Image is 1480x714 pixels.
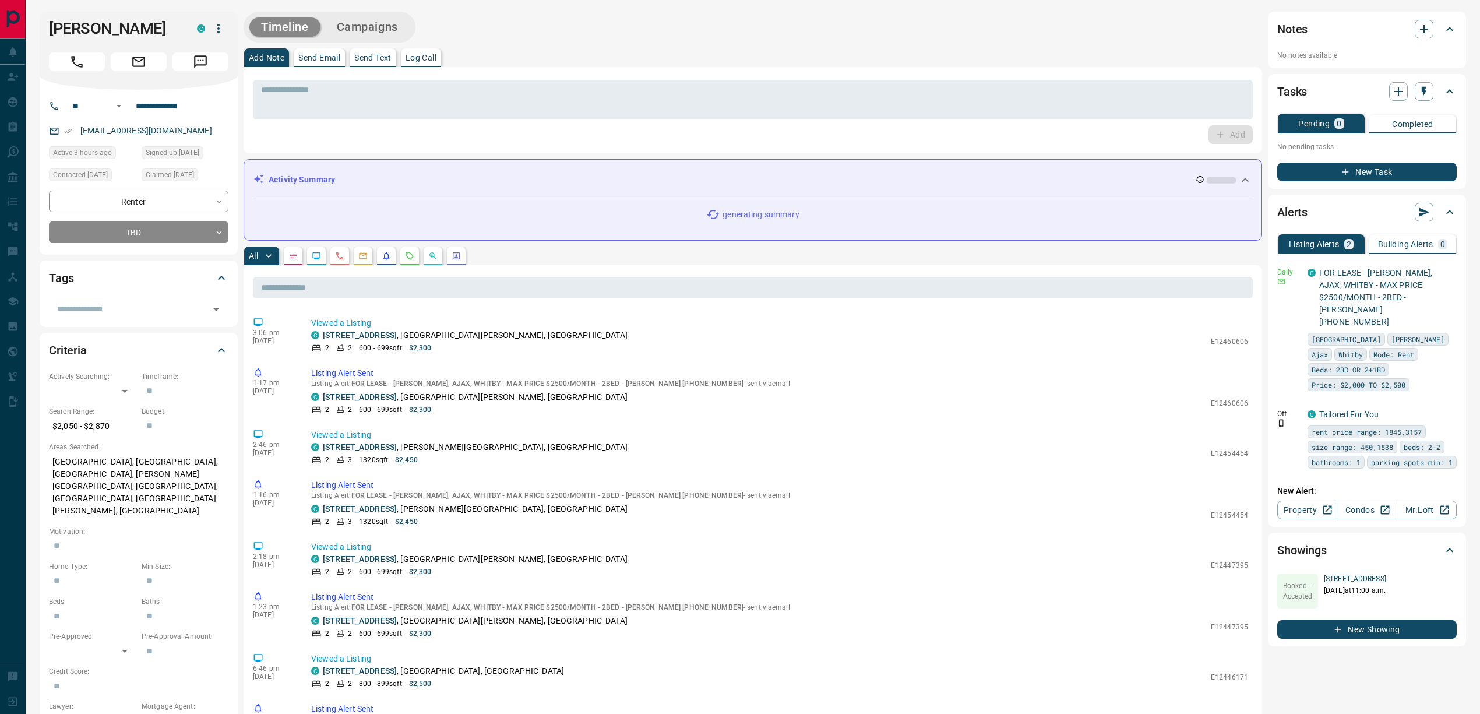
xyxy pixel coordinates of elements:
[359,343,401,353] p: 600 - 699 sqft
[348,516,352,527] p: 3
[142,596,228,607] p: Baths:
[351,603,743,611] span: FOR LEASE - [PERSON_NAME], AJAX, WHITBY - MAX PRICE $2500/MONTH - 2BED - [PERSON_NAME] [PHONE_NUM...
[197,24,205,33] div: condos.ca
[405,251,414,261] svg: Requests
[1277,620,1457,639] button: New Showing
[323,329,628,342] p: , [GEOGRAPHIC_DATA][PERSON_NAME], [GEOGRAPHIC_DATA]
[348,678,352,689] p: 2
[359,516,388,527] p: 1320 sqft
[1308,410,1316,418] div: condos.ca
[409,343,432,353] p: $2,300
[1312,456,1361,468] span: bathrooms: 1
[359,678,401,689] p: 800 - 899 sqft
[1338,349,1363,360] span: Whitby
[452,251,461,261] svg: Agent Actions
[351,379,743,388] span: FOR LEASE - [PERSON_NAME], AJAX, WHITBY - MAX PRICE $2500/MONTH - 2BED - [PERSON_NAME] [PHONE_NUM...
[409,405,432,415] p: $2,300
[49,269,73,287] h2: Tags
[311,603,1248,611] p: Listing Alert : - sent via email
[1404,441,1440,453] span: beds: 2-2
[208,301,224,318] button: Open
[323,391,628,403] p: , [GEOGRAPHIC_DATA][PERSON_NAME], [GEOGRAPHIC_DATA]
[1277,50,1457,61] p: No notes available
[49,631,136,642] p: Pre-Approved:
[146,169,194,181] span: Claimed [DATE]
[311,479,1248,491] p: Listing Alert Sent
[1312,349,1328,360] span: Ajax
[146,147,199,159] span: Signed up [DATE]
[49,526,228,537] p: Motivation:
[111,52,167,71] span: Email
[1319,268,1432,326] a: FOR LEASE - [PERSON_NAME], AJAX, WHITBY - MAX PRICE $2500/MONTH - 2BED - [PERSON_NAME] [PHONE_NUM...
[1373,349,1414,360] span: Mode: Rent
[142,631,228,642] p: Pre-Approval Amount:
[723,209,799,221] p: generating summary
[1319,410,1379,419] a: Tailored For You
[253,449,294,457] p: [DATE]
[253,611,294,619] p: [DATE]
[1211,560,1248,571] p: E12447395
[249,54,284,62] p: Add Note
[311,491,1248,500] p: Listing Alert : - sent via email
[359,628,401,639] p: 600 - 699 sqft
[298,54,340,62] p: Send Email
[323,441,628,453] p: , [PERSON_NAME][GEOGRAPHIC_DATA], [GEOGRAPHIC_DATA]
[1347,240,1351,248] p: 2
[325,516,329,527] p: 2
[253,379,294,387] p: 1:17 pm
[253,387,294,395] p: [DATE]
[311,367,1248,379] p: Listing Alert Sent
[1378,240,1433,248] p: Building Alerts
[348,455,352,465] p: 3
[325,17,410,37] button: Campaigns
[395,516,418,527] p: $2,450
[142,371,228,382] p: Timeframe:
[428,251,438,261] svg: Opportunities
[325,678,329,689] p: 2
[53,169,108,181] span: Contacted [DATE]
[323,442,397,452] a: [STREET_ADDRESS]
[1211,510,1248,520] p: E12454454
[323,503,628,515] p: , [PERSON_NAME][GEOGRAPHIC_DATA], [GEOGRAPHIC_DATA]
[1277,501,1337,519] a: Property
[359,405,401,415] p: 600 - 699 sqft
[253,664,294,673] p: 6:46 pm
[311,429,1248,441] p: Viewed a Listing
[1337,501,1397,519] a: Condos
[323,330,397,340] a: [STREET_ADDRESS]
[1312,364,1385,375] span: Beds: 2BD OR 2+1BD
[1277,419,1285,427] svg: Push Notification Only
[1277,536,1457,564] div: Showings
[1371,456,1453,468] span: parking spots min: 1
[1211,448,1248,459] p: E12454454
[80,126,212,135] a: [EMAIL_ADDRESS][DOMAIN_NAME]
[49,561,136,572] p: Home Type:
[311,331,319,339] div: condos.ca
[409,678,432,689] p: $2,500
[325,567,329,577] p: 2
[172,52,228,71] span: Message
[112,99,126,113] button: Open
[253,441,294,449] p: 2:46 pm
[311,541,1248,553] p: Viewed a Listing
[409,628,432,639] p: $2,300
[348,343,352,353] p: 2
[142,168,228,185] div: Fri Aug 22 2025
[1312,333,1381,345] span: [GEOGRAPHIC_DATA]
[253,553,294,561] p: 2:18 pm
[1277,138,1457,156] p: No pending tasks
[64,127,72,135] svg: Email Verified
[1277,163,1457,181] button: New Task
[348,567,352,577] p: 2
[1211,398,1248,409] p: E12460606
[323,615,628,627] p: , [GEOGRAPHIC_DATA][PERSON_NAME], [GEOGRAPHIC_DATA]
[312,251,321,261] svg: Lead Browsing Activity
[311,667,319,675] div: condos.ca
[288,251,298,261] svg: Notes
[311,379,1248,388] p: Listing Alert : - sent via email
[1312,379,1405,391] span: Price: $2,000 TO $2,500
[1440,240,1445,248] p: 0
[311,653,1248,665] p: Viewed a Listing
[325,628,329,639] p: 2
[253,491,294,499] p: 1:16 pm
